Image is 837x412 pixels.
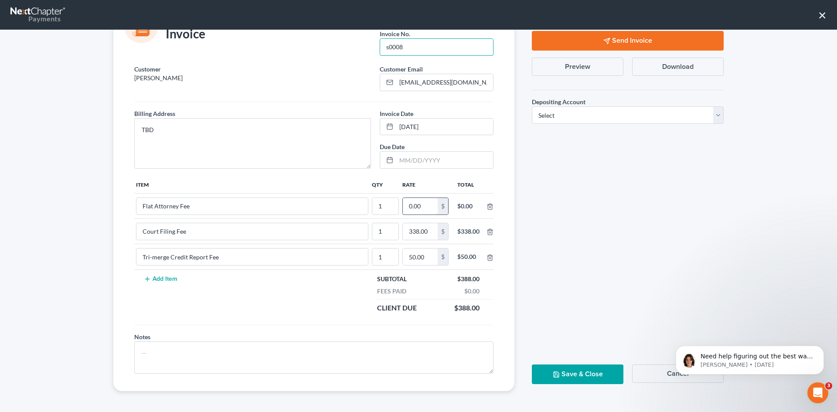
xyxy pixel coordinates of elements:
[380,110,413,117] span: Invoice Date
[532,58,623,76] button: Preview
[380,142,405,151] label: Due Date
[532,98,585,106] span: Depositing Account
[380,30,410,37] span: Invoice No.
[373,275,411,283] div: Subtotal
[532,31,724,51] button: Send Invoice
[403,249,438,265] input: 0.00
[134,65,161,74] label: Customer
[460,287,484,296] div: $0.00
[380,39,493,55] input: --
[370,176,401,193] th: Qty
[134,176,370,193] th: Item
[532,364,623,384] button: Save & Close
[632,58,724,76] button: Download
[372,223,398,240] input: --
[457,227,480,236] div: $338.00
[396,119,493,135] input: MM/DD/YYYY
[373,303,421,313] div: Client Due
[372,249,398,265] input: --
[134,110,175,117] span: Billing Address
[38,25,150,75] span: Need help figuring out the best way to enter your client's income? Here's a quick article to show...
[457,252,480,261] div: $50.00
[632,364,724,383] button: Cancel
[136,198,368,215] input: --
[438,223,448,240] div: $
[372,198,398,215] input: --
[663,327,837,388] iframe: Intercom notifications message
[450,303,484,313] div: $388.00
[457,202,480,211] div: $0.00
[403,198,438,215] input: 0.00
[134,332,150,341] label: Notes
[10,4,66,25] a: Payments
[807,382,828,403] iframe: Intercom live chat
[396,74,493,91] input: Enter email...
[380,65,423,73] span: Customer Email
[396,152,493,168] input: MM/DD/YYYY
[438,249,448,265] div: $
[453,275,484,283] div: $388.00
[136,249,368,265] input: --
[10,14,61,24] div: Payments
[818,8,827,22] button: ×
[141,276,180,283] button: Add Item
[401,176,450,193] th: Rate
[130,26,210,43] div: Invoice
[38,34,150,41] p: Message from Emma, sent 5d ago
[450,176,487,193] th: Total
[373,287,411,296] div: Fees Paid
[134,74,371,82] p: [PERSON_NAME]
[825,382,832,389] span: 3
[403,223,438,240] input: 0.00
[136,223,368,240] input: --
[438,198,448,215] div: $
